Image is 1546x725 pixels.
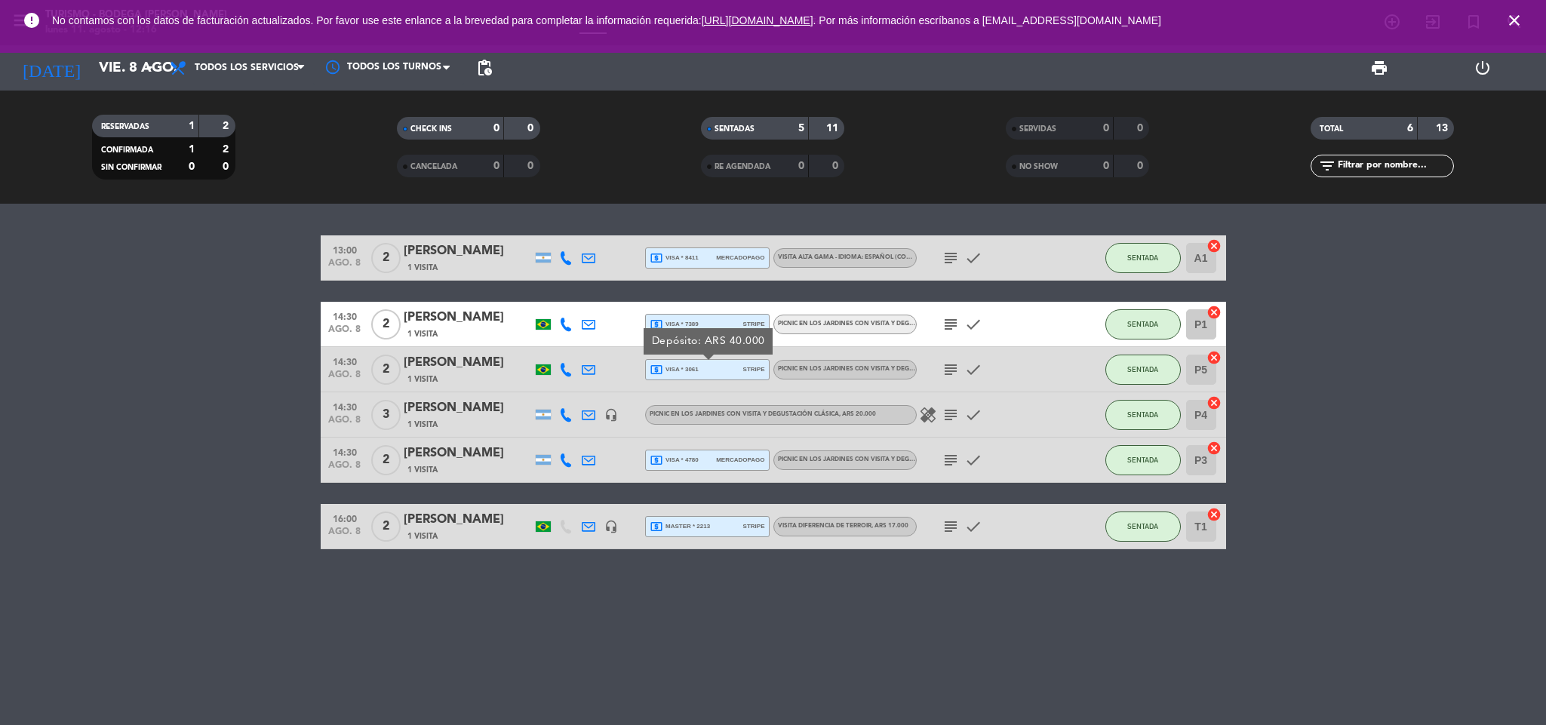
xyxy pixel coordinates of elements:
[326,509,364,527] span: 16:00
[798,161,804,171] strong: 0
[23,11,41,29] i: error
[527,161,536,171] strong: 0
[410,163,457,170] span: CANCELADA
[942,406,960,424] i: subject
[326,398,364,415] span: 14:30
[101,164,161,171] span: SIN CONFIRMAR
[475,59,493,77] span: pending_actions
[1320,125,1343,133] span: TOTAL
[189,144,195,155] strong: 1
[1436,123,1451,134] strong: 13
[101,123,149,131] span: RESERVADAS
[650,251,663,265] i: local_atm
[1206,441,1222,456] i: cancel
[715,125,755,133] span: SENTADAS
[326,527,364,544] span: ago. 8
[716,455,764,465] span: mercadopago
[1407,123,1413,134] strong: 6
[404,398,532,418] div: [PERSON_NAME]
[1019,125,1056,133] span: SERVIDAS
[371,243,401,273] span: 2
[604,520,618,533] i: headset_mic
[1206,238,1222,253] i: cancel
[644,328,773,355] div: Depósito: ARS 40.000
[407,262,438,274] span: 1 Visita
[1105,445,1181,475] button: SENTADA
[326,352,364,370] span: 14:30
[140,59,158,77] i: arrow_drop_down
[1127,253,1158,262] span: SENTADA
[832,161,841,171] strong: 0
[404,510,532,530] div: [PERSON_NAME]
[778,456,967,462] span: PICNIC EN LOS JARDINES CON VISITA Y DEGUSTACIÓN CLÁSICA
[371,511,401,542] span: 2
[778,254,998,260] span: VISITA ALTA GAMA - IDIOMA: ESPAÑOL (Consultar por idioma ingles)
[11,51,91,84] i: [DATE]
[778,366,967,372] span: PICNIC EN LOS JARDINES CON VISITA Y DEGUSTACIÓN CLÁSICA
[326,415,364,432] span: ago. 8
[326,258,364,275] span: ago. 8
[942,451,960,469] i: subject
[650,363,699,376] span: visa * 3061
[798,123,804,134] strong: 5
[1103,123,1109,134] strong: 0
[942,518,960,536] i: subject
[964,518,982,536] i: check
[189,161,195,172] strong: 0
[942,249,960,267] i: subject
[223,121,232,131] strong: 2
[778,321,967,327] span: PICNIC EN LOS JARDINES CON VISITA Y DEGUSTACIÓN CLÁSICA
[404,353,532,373] div: [PERSON_NAME]
[1431,45,1535,91] div: LOG OUT
[650,318,699,331] span: visa * 7389
[1318,157,1336,175] i: filter_list
[650,453,663,467] i: local_atm
[942,315,960,333] i: subject
[778,523,908,529] span: VISITA DIFERENCIA DE TERROIR
[1505,11,1523,29] i: close
[326,443,364,460] span: 14:30
[326,307,364,324] span: 14:30
[527,123,536,134] strong: 0
[1127,522,1158,530] span: SENTADA
[919,406,937,424] i: healing
[743,521,765,531] span: stripe
[195,63,299,73] span: Todos los servicios
[964,451,982,469] i: check
[407,530,438,542] span: 1 Visita
[716,253,764,263] span: mercadopago
[493,123,499,134] strong: 0
[826,123,841,134] strong: 11
[52,14,1161,26] span: No contamos con los datos de facturación actualizados. Por favor use este enlance a la brevedad p...
[1474,59,1492,77] i: power_settings_new
[1105,243,1181,273] button: SENTADA
[493,161,499,171] strong: 0
[1105,511,1181,542] button: SENTADA
[404,241,532,261] div: [PERSON_NAME]
[1206,350,1222,365] i: cancel
[371,400,401,430] span: 3
[1127,410,1158,419] span: SENTADA
[743,364,765,374] span: stripe
[650,520,663,533] i: local_atm
[371,355,401,385] span: 2
[1206,305,1222,320] i: cancel
[189,121,195,131] strong: 1
[407,419,438,431] span: 1 Visita
[1019,163,1058,170] span: NO SHOW
[604,408,618,422] i: headset_mic
[964,406,982,424] i: check
[1105,400,1181,430] button: SENTADA
[404,444,532,463] div: [PERSON_NAME]
[1127,365,1158,373] span: SENTADA
[1137,161,1146,171] strong: 0
[101,146,153,154] span: CONFIRMADA
[964,361,982,379] i: check
[1137,123,1146,134] strong: 0
[702,14,813,26] a: [URL][DOMAIN_NAME]
[410,125,452,133] span: CHECK INS
[813,14,1161,26] a: . Por más información escríbanos a [EMAIL_ADDRESS][DOMAIN_NAME]
[223,161,232,172] strong: 0
[1336,158,1453,174] input: Filtrar por nombre...
[715,163,770,170] span: RE AGENDADA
